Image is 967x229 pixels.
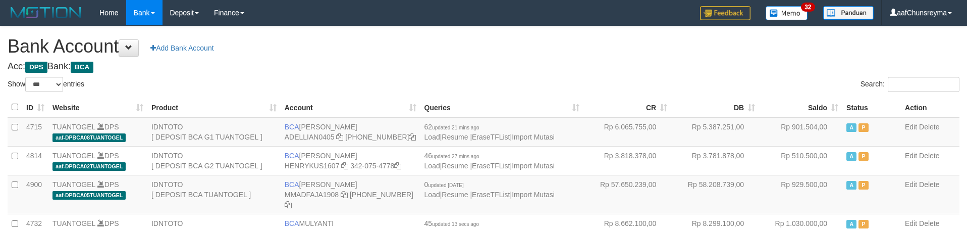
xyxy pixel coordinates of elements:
th: Action [901,98,959,117]
select: Showentries [25,77,63,92]
span: | | | [424,123,555,141]
a: Copy MMADFAJA1908 to clipboard [341,191,348,199]
label: Show entries [8,77,84,92]
th: Account: activate to sort column ascending [281,98,420,117]
a: Delete [919,123,939,131]
img: panduan.png [823,6,874,20]
td: IDNTOTO [ DEPOSIT BCA G2 TUANTOGEL ] [147,146,281,175]
td: DPS [48,175,147,214]
span: Active [846,220,856,228]
a: Load [424,162,440,170]
td: Rp 929.500,00 [759,175,842,214]
td: IDNTOTO [ DEPOSIT BCA G1 TUANTOGEL ] [147,117,281,147]
th: Queries: activate to sort column ascending [420,98,584,117]
span: 32 [801,3,815,12]
span: Paused [858,181,869,190]
a: EraseTFList [472,191,510,199]
span: aaf-DPBCA02TUANTOGEL [52,162,126,171]
a: Edit [905,152,917,160]
span: aaf-DPBCA08TUANTOGEL [52,133,126,142]
td: Rp 3.818.378,00 [583,146,671,175]
td: DPS [48,117,147,147]
img: MOTION_logo.png [8,5,84,20]
th: Saldo: activate to sort column ascending [759,98,842,117]
input: Search: [888,77,959,92]
span: Paused [858,152,869,161]
th: DB: activate to sort column ascending [671,98,759,117]
a: EraseTFList [472,162,510,170]
a: TUANTOGEL [52,152,95,160]
th: Status [842,98,901,117]
td: [PERSON_NAME] [PHONE_NUMBER] [281,175,420,214]
span: 45 [424,219,479,227]
h1: Bank Account [8,36,959,57]
a: TUANTOGEL [52,219,95,227]
th: Website: activate to sort column ascending [48,98,147,117]
a: Import Mutasi [512,133,555,141]
a: Copy 4062282031 to clipboard [285,201,292,209]
a: Import Mutasi [512,191,555,199]
a: HENRYKUS1607 [285,162,340,170]
span: Active [846,152,856,161]
td: Rp 57.650.239,00 [583,175,671,214]
a: Copy 5655032115 to clipboard [409,133,416,141]
td: Rp 3.781.878,00 [671,146,759,175]
span: | | | [424,180,555,199]
span: updated 13 secs ago [432,221,479,227]
span: BCA [285,219,299,227]
h4: Acc: Bank: [8,62,959,72]
span: 46 [424,152,479,160]
a: Resume [442,162,468,170]
span: BCA [71,62,93,73]
a: Add Bank Account [144,39,220,57]
span: | | | [424,152,555,170]
a: Copy HENRYKUS1607 to clipboard [341,162,348,170]
span: BCA [285,123,299,131]
span: updated 21 mins ago [432,125,479,130]
span: 0 [424,180,464,189]
span: Active [846,181,856,190]
a: Load [424,191,440,199]
a: Delete [919,180,939,189]
td: Rp 5.387.251,00 [671,117,759,147]
img: Button%20Memo.svg [766,6,808,20]
span: Paused [858,123,869,132]
a: Edit [905,123,917,131]
a: Copy 3420754778 to clipboard [394,162,401,170]
a: Import Mutasi [512,162,555,170]
td: IDNTOTO [ DEPOSIT BCA TUANTOGEL ] [147,175,281,214]
img: Feedback.jpg [700,6,750,20]
a: Copy ADELLIAN0405 to clipboard [336,133,343,141]
span: 62 [424,123,479,131]
td: [PERSON_NAME] 342-075-4778 [281,146,420,175]
td: Rp 510.500,00 [759,146,842,175]
th: ID: activate to sort column ascending [22,98,48,117]
td: Rp 58.208.739,00 [671,175,759,214]
label: Search: [861,77,959,92]
span: BCA [285,180,299,189]
td: 4900 [22,175,48,214]
a: EraseTFList [472,133,510,141]
span: DPS [25,62,47,73]
a: Resume [442,191,468,199]
span: aaf-DPBCA05TUANTOGEL [52,191,126,200]
a: Load [424,133,440,141]
td: [PERSON_NAME] [PHONE_NUMBER] [281,117,420,147]
a: Delete [919,152,939,160]
a: ADELLIAN0405 [285,133,335,141]
a: Delete [919,219,939,227]
span: BCA [285,152,299,160]
span: updated 27 mins ago [432,154,479,159]
td: 4715 [22,117,48,147]
th: Product: activate to sort column ascending [147,98,281,117]
td: 4814 [22,146,48,175]
a: Edit [905,219,917,227]
td: Rp 901.504,00 [759,117,842,147]
td: DPS [48,146,147,175]
a: Edit [905,180,917,189]
a: TUANTOGEL [52,180,95,189]
td: Rp 6.065.755,00 [583,117,671,147]
th: CR: activate to sort column ascending [583,98,671,117]
span: Active [846,123,856,132]
span: Paused [858,220,869,228]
